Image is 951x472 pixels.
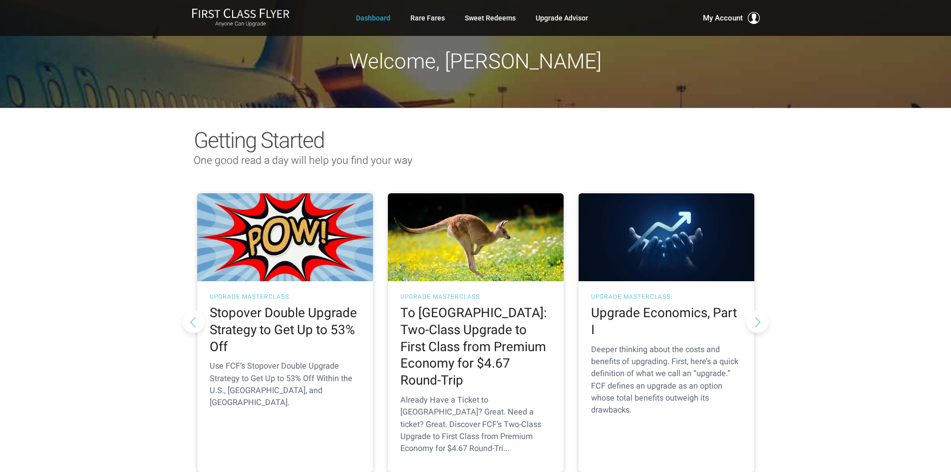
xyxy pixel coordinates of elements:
[591,294,742,300] h3: UPGRADE MASTERCLASS
[400,294,551,300] h3: UPGRADE MASTERCLASS
[579,193,754,472] a: UPGRADE MASTERCLASS Upgrade Economics, Part I Deeper thinking about the costs and benefits of upg...
[746,310,769,333] button: Next slide
[591,344,742,417] p: Deeper thinking about the costs and benefits of upgrading. First, here’s a quick definition of wh...
[194,127,324,153] span: Getting Started
[182,310,205,333] button: Previous slide
[388,193,564,472] a: UPGRADE MASTERCLASS To [GEOGRAPHIC_DATA]: Two-Class Upgrade to First Class from Premium Economy f...
[703,12,743,24] span: My Account
[210,294,360,300] h3: UPGRADE MASTERCLASS
[465,9,516,27] a: Sweet Redeems
[210,305,360,355] h2: Stopover Double Upgrade Strategy to Get Up to 53% Off
[192,20,290,27] small: Anyone Can Upgrade
[349,49,602,73] span: Welcome, [PERSON_NAME]
[400,394,551,455] p: Already Have a Ticket to [GEOGRAPHIC_DATA]? Great. Need a ticket? Great. Discover FCF’s Two-Class...
[210,360,360,409] p: Use FCF’s Stopover Double Upgrade Strategy to Get Up to 53% Off Within the U.S., [GEOGRAPHIC_DATA...
[410,9,445,27] a: Rare Fares
[400,305,551,389] h2: To [GEOGRAPHIC_DATA]: Two-Class Upgrade to First Class from Premium Economy for $4.67 Round-Trip
[197,193,373,472] a: UPGRADE MASTERCLASS Stopover Double Upgrade Strategy to Get Up to 53% Off Use FCF’s Stopover Doub...
[536,9,588,27] a: Upgrade Advisor
[591,305,742,339] h2: Upgrade Economics, Part I
[192,8,290,18] img: First Class Flyer
[356,9,390,27] a: Dashboard
[703,12,760,24] button: My Account
[194,154,412,166] span: One good read a day will help you find your way
[192,8,290,28] a: First Class FlyerAnyone Can Upgrade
